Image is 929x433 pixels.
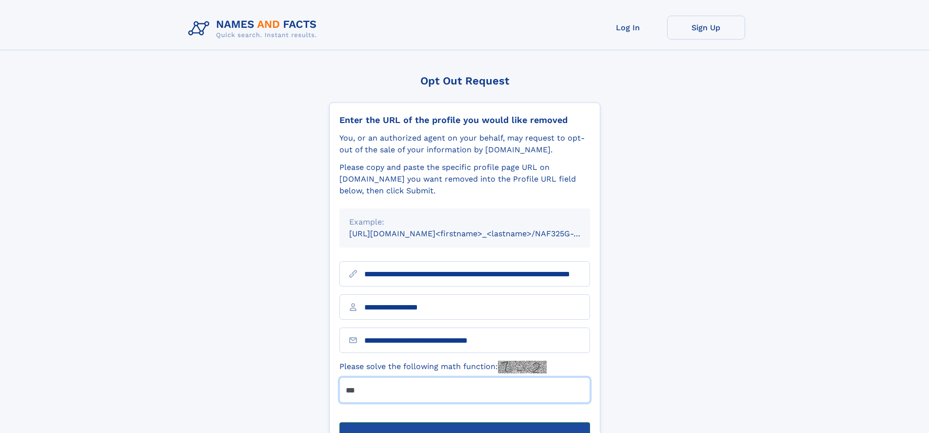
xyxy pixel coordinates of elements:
small: [URL][DOMAIN_NAME]<firstname>_<lastname>/NAF325G-xxxxxxxx [349,229,609,238]
div: You, or an authorized agent on your behalf, may request to opt-out of the sale of your informatio... [339,132,590,156]
label: Please solve the following math function: [339,361,547,373]
div: Please copy and paste the specific profile page URL on [DOMAIN_NAME] you want removed into the Pr... [339,162,590,197]
div: Opt Out Request [329,75,600,87]
div: Enter the URL of the profile you would like removed [339,115,590,125]
img: Logo Names and Facts [184,16,325,42]
a: Sign Up [667,16,745,40]
div: Example: [349,216,580,228]
a: Log In [589,16,667,40]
